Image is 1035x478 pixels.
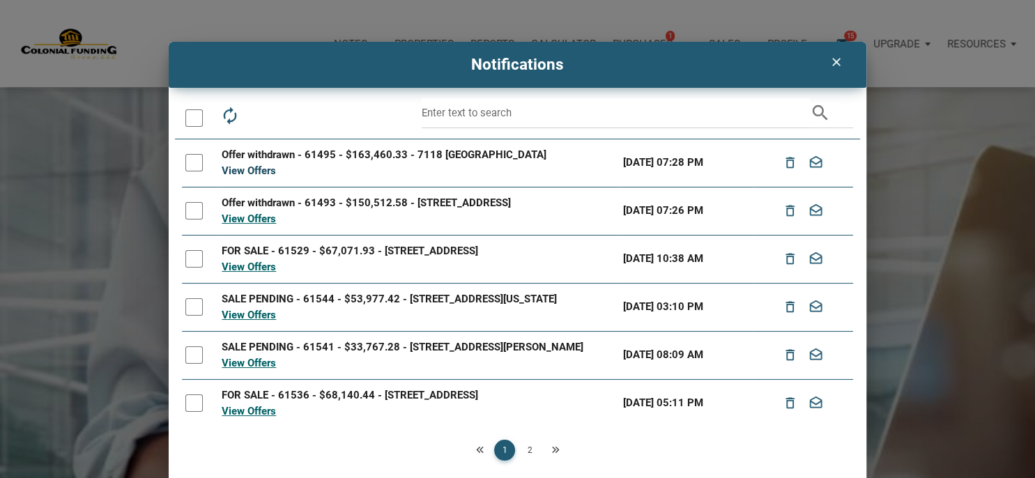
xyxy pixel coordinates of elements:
i: drafts [808,295,825,320]
button: drafts [803,246,829,272]
td: [DATE] 08:09 AM [619,331,753,379]
i: delete_outline [781,295,798,320]
button: drafts [803,342,829,369]
i: drafts [808,247,825,272]
td: [DATE] 07:26 PM [619,187,753,235]
a: View Offers [222,164,276,177]
button: drafts [803,150,829,176]
div: SALE PENDING - 61544 - $53,977.42 - [STREET_ADDRESS][US_STATE] [222,291,615,307]
td: [DATE] 05:11 PM [619,379,753,427]
i: delete_outline [781,342,798,367]
a: 2 [519,440,540,461]
h4: Notifications [179,53,856,77]
input: Enter text to search [422,98,810,128]
a: Next [544,440,565,461]
i: delete_outline [781,390,798,415]
a: View Offers [222,357,276,369]
button: drafts [803,198,829,224]
a: View Offers [222,213,276,225]
button: clear [818,49,854,75]
div: FOR SALE - 61529 - $67,071.93 - [STREET_ADDRESS] [222,243,615,259]
a: View Offers [222,405,276,417]
div: FOR SALE - 61536 - $68,140.44 - [STREET_ADDRESS] [222,387,615,403]
div: Offer withdrawn - 61495 - $163,460.33 - 7118 [GEOGRAPHIC_DATA] [222,147,615,163]
div: Offer withdrawn - 61493 - $150,512.58 - [STREET_ADDRESS] [222,195,615,211]
i: delete_outline [781,151,798,176]
a: View Offers [222,261,276,273]
i: delete_outline [781,199,798,224]
button: delete_outline [777,390,804,417]
button: delete_outline [777,342,804,369]
i: autorenew [220,106,239,125]
i: search [810,98,831,128]
td: [DATE] 07:28 PM [619,139,753,187]
i: delete_outline [781,247,798,272]
button: drafts [803,294,829,321]
a: 1 [494,440,515,461]
td: [DATE] 03:10 PM [619,283,753,331]
a: Previous [469,440,490,461]
div: SALE PENDING - 61541 - $33,767.28 - [STREET_ADDRESS][PERSON_NAME] [222,339,615,355]
button: delete_outline [777,246,804,272]
button: delete_outline [777,150,804,176]
i: drafts [808,199,825,224]
button: delete_outline [777,198,804,224]
i: drafts [808,151,825,176]
button: delete_outline [777,294,804,321]
i: drafts [808,342,825,367]
i: drafts [808,390,825,415]
a: View Offers [222,309,276,321]
button: autorenew [214,98,245,130]
td: [DATE] 10:38 AM [619,235,753,283]
button: drafts [803,390,829,417]
i: clear [827,55,844,69]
